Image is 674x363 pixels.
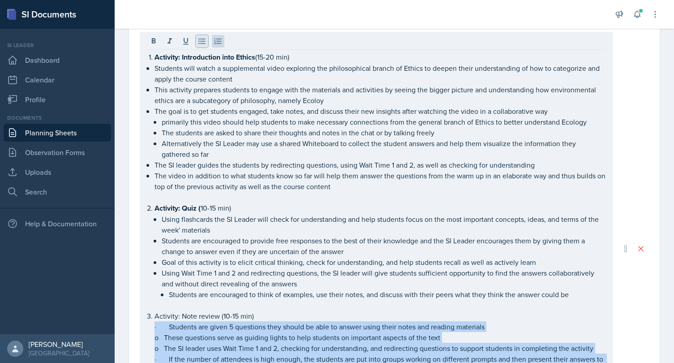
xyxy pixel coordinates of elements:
a: Planning Sheets [4,124,111,142]
strong: Activity: Introduction into Ethics [155,52,255,62]
a: Search [4,183,111,201]
p: Alternatively the SI Leader may use a shared Whiteboard to collect the student answers and help t... [162,138,605,160]
p: The students are asked to share their thoughts and notes in the chat or by talking freely [162,127,605,138]
p: Using flashcards the SI Leader will check for understanding and help students focus on the most i... [162,214,605,235]
p: (15-20 min) [155,52,605,63]
p: Using Wait Time 1 and 2 and redirecting questions, the SI leader will give students sufficient op... [162,268,605,289]
p: o The SI leader uses Wait Time 1 and 2, checking for understanding, and redirecting questions to ... [155,343,605,354]
a: Profile [4,91,111,108]
p: Students are encouraged to think of examples, use their notes, and discuss with their peers what ... [169,289,605,300]
p: The SI leader guides the students by redirecting questions, using Wait Time 1 and 2, as well as c... [155,160,605,170]
div: Si leader [4,41,111,49]
p: · Students are given 5 questions they should be able to answer using their notes and reading mate... [155,321,605,332]
p: Goal of this activity is to elicit critical thinking, check for understanding, and help students ... [162,257,605,268]
p: o These questions serve as guiding lights to help students on important aspects of the text [155,332,605,343]
p: primarily this video should help students to make necessary connections from the general branch o... [162,117,605,127]
p: 10-15 min) [155,203,605,214]
div: [GEOGRAPHIC_DATA] [29,349,89,358]
a: Calendar [4,71,111,89]
a: Dashboard [4,51,111,69]
a: Uploads [4,163,111,181]
strong: Activity: Quiz ( [155,203,201,213]
div: Help & Documentation [4,215,111,233]
div: [PERSON_NAME] [29,340,89,349]
p: The video in addition to what students know so far will help them answer the questions from the w... [155,170,605,192]
p: Activity: Note review (10-15 min) [155,311,605,321]
a: Observation Forms [4,143,111,161]
p: Students are encouraged to provide free responses to the best of their knowledge and the SI Leade... [162,235,605,257]
p: Students will watch a supplemental video exploring the philosophical branch of Ethics to deepen t... [155,63,605,84]
p: This activity prepares students to engage with the materials and activities by seeing the bigger ... [155,84,605,106]
p: The goal is to get students engaged, take notes, and discuss their new insights after watching th... [155,106,605,117]
div: Documents [4,114,111,122]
